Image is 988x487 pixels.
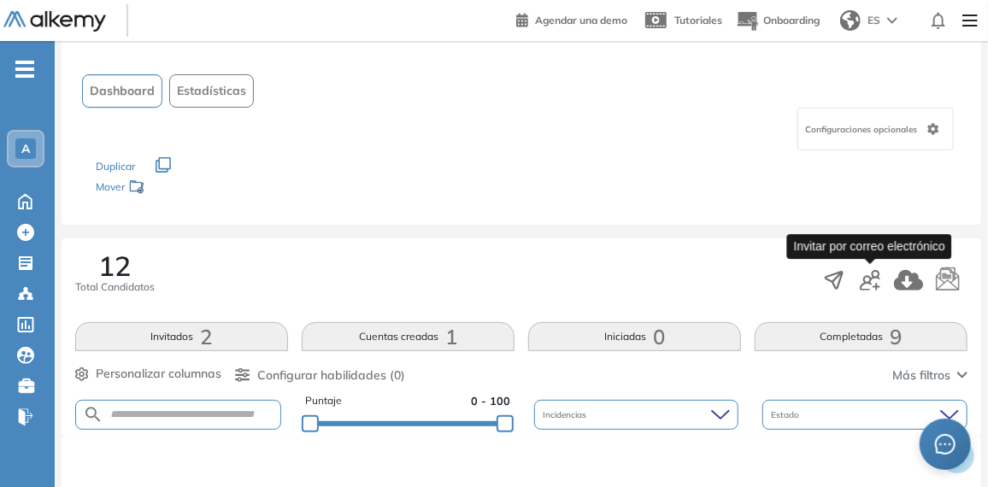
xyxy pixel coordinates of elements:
[935,434,956,455] span: message
[840,10,861,31] img: world
[15,67,34,71] i: -
[96,173,267,204] div: Mover
[235,367,405,384] button: Configurar habilidades (0)
[867,13,880,28] span: ES
[21,142,30,155] span: A
[96,365,221,383] span: Personalizar columnas
[892,367,967,384] button: Más filtros
[75,279,155,295] span: Total Candidatos
[543,408,590,421] span: Incidencias
[535,14,627,26] span: Agendar una demo
[96,160,135,173] span: Duplicar
[736,3,820,39] button: Onboarding
[787,234,952,259] div: Invitar por correo electrónico
[257,367,405,384] span: Configurar habilidades (0)
[302,322,515,351] button: Cuentas creadas1
[771,408,803,421] span: Estado
[534,400,739,430] div: Incidencias
[99,252,132,279] span: 12
[755,322,967,351] button: Completadas9
[75,365,221,383] button: Personalizar columnas
[90,82,155,100] span: Dashboard
[528,322,741,351] button: Iniciadas0
[763,14,820,26] span: Onboarding
[956,3,985,38] img: Menu
[674,14,722,26] span: Tutoriales
[516,9,627,29] a: Agendar una demo
[305,393,342,409] span: Puntaje
[83,404,103,425] img: SEARCH_ALT
[82,74,162,108] button: Dashboard
[177,82,246,100] span: Estadísticas
[3,11,106,32] img: Logo
[75,322,288,351] button: Invitados2
[797,108,954,150] div: Configuraciones opcionales
[805,123,920,136] span: Configuraciones opcionales
[169,74,254,108] button: Estadísticas
[892,367,950,384] span: Más filtros
[471,393,510,409] span: 0 - 100
[887,17,897,24] img: arrow
[762,400,967,430] div: Estado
